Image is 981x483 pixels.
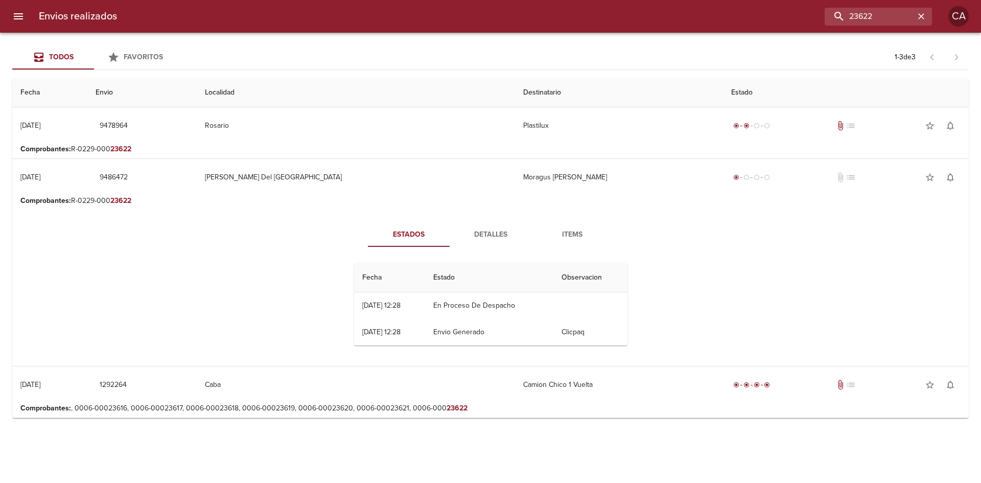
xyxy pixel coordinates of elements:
[945,121,955,131] span: notifications_none
[940,116,961,136] button: Activar notificaciones
[945,380,955,390] span: notifications_none
[354,263,426,292] th: Fecha
[538,228,607,241] span: Items
[20,196,71,205] b: Comprobantes :
[96,168,132,187] button: 9486472
[49,53,74,61] span: Todos
[925,380,935,390] span: star_border
[920,116,940,136] button: Agregar a favoritos
[96,376,131,395] button: 1292264
[764,382,770,388] span: radio_button_checked
[20,144,961,154] p: R-0229-000
[925,172,935,182] span: star_border
[425,319,553,346] td: Envio Generado
[846,121,856,131] span: No tiene pedido asociado
[733,123,739,129] span: radio_button_checked
[920,375,940,395] button: Agregar a favoritos
[733,174,739,180] span: radio_button_checked
[731,380,772,390] div: Entregado
[12,45,176,70] div: Tabs Envios
[100,171,128,184] span: 9486472
[940,375,961,395] button: Activar notificaciones
[825,8,915,26] input: buscar
[553,263,627,292] th: Observacion
[20,403,961,413] p: , 0006-00023616, 0006-00023617, 0006-00023618, 0006-00023619, 0006-00023620, 0006-00023621, 0006-000
[425,292,553,319] td: En Proceso De Despacho
[754,382,760,388] span: radio_button_checked
[87,78,197,107] th: Envio
[374,228,443,241] span: Estados
[754,174,760,180] span: radio_button_unchecked
[515,366,722,403] td: Camion Chico 1 Vuelta
[835,172,846,182] span: No tiene documentos adjuntos
[553,319,627,346] td: Clicpaq
[354,263,627,346] table: Tabla de seguimiento
[754,123,760,129] span: radio_button_unchecked
[515,107,722,144] td: Plastilux
[96,117,132,135] button: 9478964
[362,328,401,336] div: [DATE] 12:28
[368,222,613,247] div: Tabs detalle de guia
[925,121,935,131] span: star_border
[764,123,770,129] span: radio_button_unchecked
[723,78,969,107] th: Estado
[743,382,750,388] span: radio_button_checked
[12,78,969,418] table: Tabla de envíos del cliente
[6,4,31,29] button: menu
[945,172,955,182] span: notifications_none
[743,174,750,180] span: radio_button_unchecked
[846,172,856,182] span: list
[20,196,961,206] p: R-0229-000
[20,173,40,181] div: [DATE]
[731,172,772,182] div: Generado
[12,78,87,107] th: Fecha
[197,366,516,403] td: Caba
[124,53,163,61] span: Favoritos
[764,174,770,180] span: radio_button_unchecked
[362,301,401,310] div: [DATE] 12:28
[731,121,772,131] div: Despachado
[197,78,516,107] th: Localidad
[425,263,553,292] th: Estado
[456,228,525,241] span: Detalles
[110,145,131,153] em: 23622
[944,45,969,70] span: Pagina siguiente
[447,404,468,412] em: 23622
[920,167,940,188] button: Agregar a favoritos
[835,121,846,131] span: Tiene documentos adjuntos
[110,196,131,205] em: 23622
[20,145,71,153] b: Comprobantes :
[39,8,117,25] h6: Envios realizados
[733,382,739,388] span: radio_button_checked
[948,6,969,27] div: Abrir información de usuario
[197,107,516,144] td: Rosario
[20,404,71,412] b: Comprobantes :
[100,120,128,132] span: 9478964
[920,52,944,62] span: Pagina anterior
[743,123,750,129] span: radio_button_checked
[20,380,40,389] div: [DATE]
[835,380,846,390] span: Tiene documentos adjuntos
[20,121,40,130] div: [DATE]
[948,6,969,27] div: CA
[515,78,722,107] th: Destinatario
[515,159,722,196] td: Moragus [PERSON_NAME]
[846,380,856,390] span: No tiene pedido asociado
[100,379,127,392] span: 1292264
[895,52,916,62] p: 1 - 3 de 3
[197,159,516,196] td: [PERSON_NAME] Del [GEOGRAPHIC_DATA]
